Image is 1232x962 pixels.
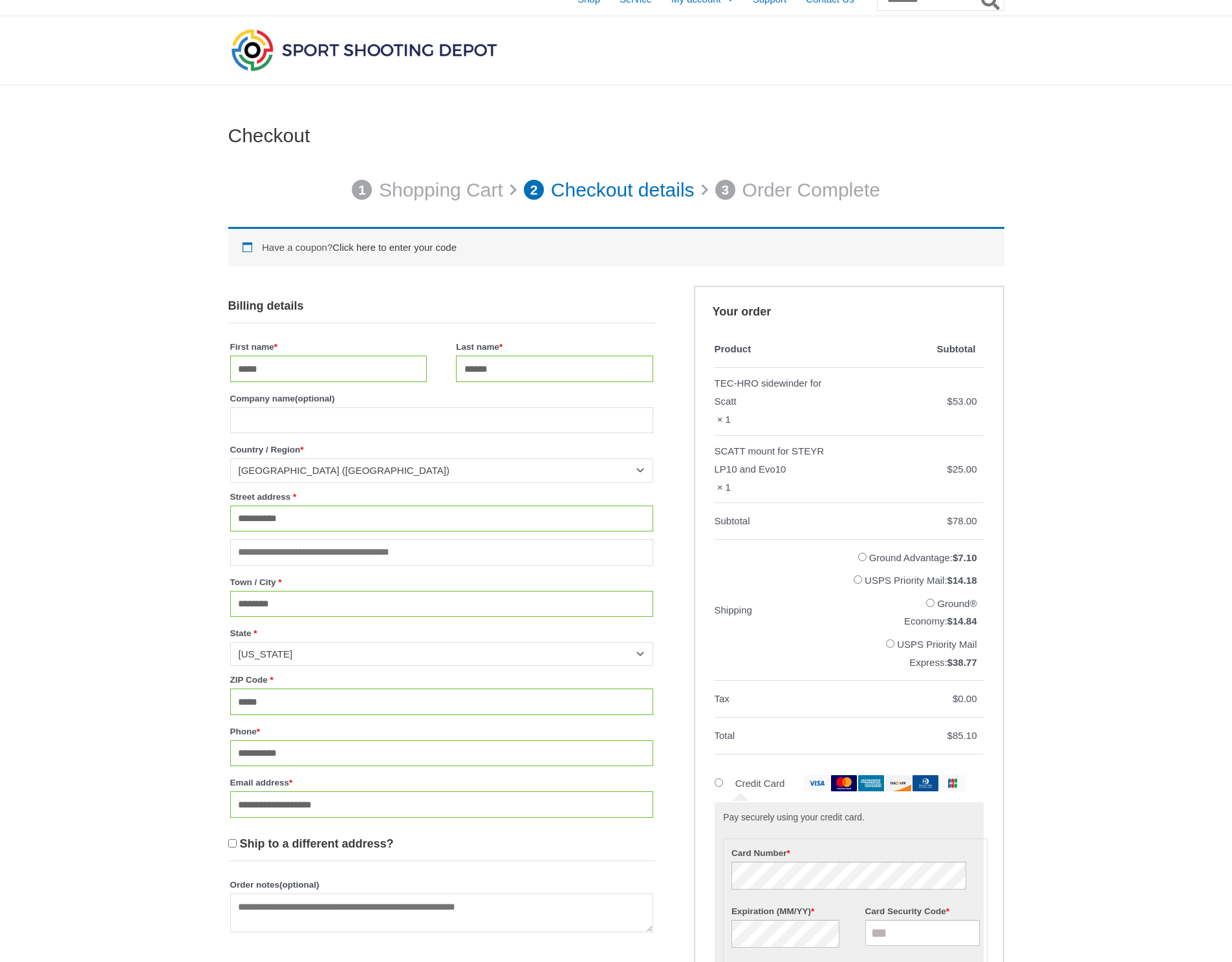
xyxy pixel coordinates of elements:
bdi: 14.84 [947,615,977,626]
th: Tax [715,681,849,718]
span: Country / Region [230,458,653,482]
label: Town / City [230,573,653,591]
h3: Your order [694,286,1004,331]
label: First name [230,338,427,356]
span: $ [947,515,953,526]
label: Order notes [230,876,653,893]
th: Total [715,718,849,754]
label: Ground Advantage: [869,552,977,563]
label: ZIP Code [230,671,653,689]
label: State [230,625,653,642]
span: Ship to a different address? [240,837,394,850]
span: United States (US) [239,464,633,477]
p: Pay securely using your credit card. [723,811,974,825]
span: (optional) [295,394,334,403]
strong: × 1 [717,478,731,497]
label: Email address [230,774,653,791]
input: Ship to a different address? [228,839,237,848]
bdi: 14.18 [947,575,977,586]
p: Checkout details [551,172,695,208]
strong: × 1 [717,411,731,429]
bdi: 7.10 [953,552,977,563]
label: Country / Region [230,441,653,458]
label: Street address [230,488,653,506]
span: $ [947,730,953,741]
span: (optional) [279,880,319,890]
label: Phone [230,723,653,740]
a: 2 Checkout details [524,172,695,208]
bdi: 0.00 [953,693,977,704]
span: 2 [524,180,545,200]
th: Subtotal [849,331,984,368]
label: Company name [230,390,653,407]
span: $ [953,552,958,563]
bdi: 78.00 [947,515,977,526]
label: Card Security Code [865,903,980,920]
span: $ [947,615,953,626]
label: USPS Priority Mail Express: [897,639,977,668]
span: $ [947,396,953,407]
th: Shipping [715,540,849,681]
img: mastercard [831,775,857,791]
div: SCATT mount for STEYR LP10 and Evo10 [715,442,843,478]
span: 1 [352,180,373,200]
p: Shopping Cart [379,172,503,208]
bdi: 25.00 [947,464,977,475]
label: Card Number [731,844,980,862]
span: $ [953,693,958,704]
span: New Mexico [239,648,633,661]
img: visa [804,775,830,791]
span: $ [947,575,953,586]
img: dinersclub [913,775,938,791]
th: Product [715,331,849,368]
th: Subtotal [715,503,849,540]
h1: Checkout [228,124,1004,147]
img: discover [885,775,911,791]
span: State [230,642,653,666]
span: $ [947,464,953,475]
label: Credit Card [735,778,966,789]
label: Expiration (MM/YY) [731,903,846,920]
label: Last name [456,338,653,356]
div: Have a coupon? [228,227,1004,266]
img: jcb [940,775,966,791]
span: $ [947,657,953,668]
a: Enter your coupon code [332,242,457,253]
img: Sport Shooting Depot [228,26,500,74]
bdi: 38.77 [947,657,977,668]
bdi: 53.00 [947,396,977,407]
label: Ground® Economy: [904,598,977,627]
label: USPS Priority Mail: [865,575,977,586]
a: 1 Shopping Cart [352,172,503,208]
div: TEC-HRO sidewinder for Scatt [715,374,843,411]
bdi: 85.10 [947,730,977,741]
h3: Billing details [228,286,655,323]
img: amex [858,775,884,791]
